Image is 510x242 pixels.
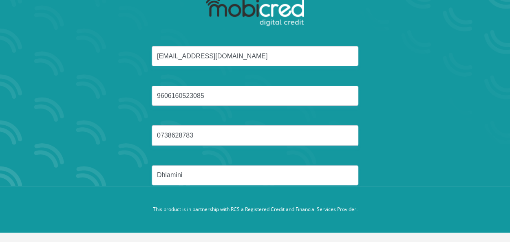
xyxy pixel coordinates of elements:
input: Surname [152,165,358,185]
input: Email [152,46,358,66]
input: Cellphone Number [152,125,358,145]
p: This product is in partnership with RCS a Registered Credit and Financial Services Provider. [29,206,481,213]
input: ID Number [152,86,358,106]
